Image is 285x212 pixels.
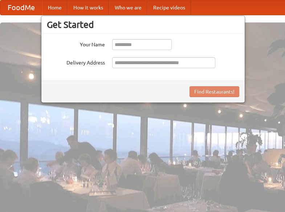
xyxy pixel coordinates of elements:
[47,39,105,48] label: Your Name
[47,57,105,66] label: Delivery Address
[42,0,68,15] a: Home
[109,0,147,15] a: Who we are
[68,0,109,15] a: How it works
[47,19,239,30] h3: Get Started
[0,0,42,15] a: FoodMe
[147,0,191,15] a: Recipe videos
[190,86,239,97] button: Find Restaurants!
